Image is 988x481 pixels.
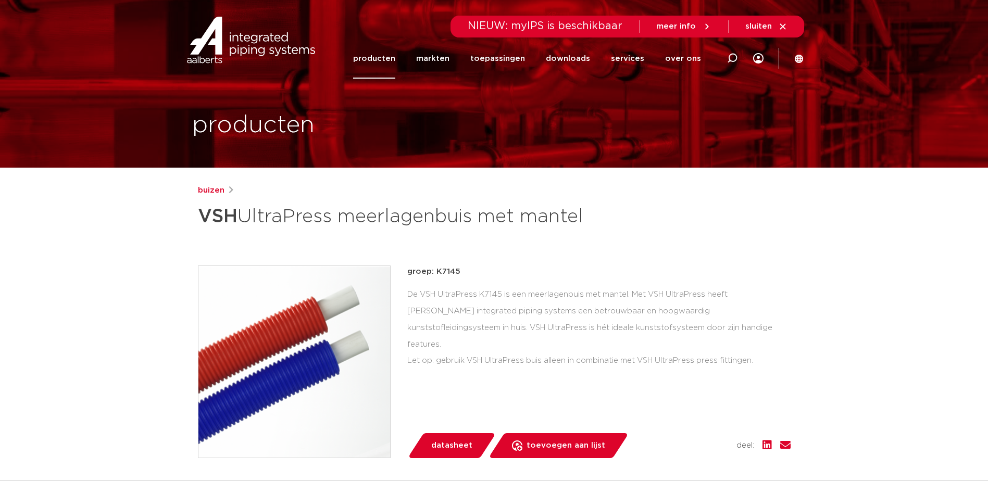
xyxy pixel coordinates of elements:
[745,22,772,30] span: sluiten
[353,39,395,79] a: producten
[468,21,622,31] span: NIEUW: myIPS is beschikbaar
[656,22,711,31] a: meer info
[407,433,496,458] a: datasheet
[745,22,787,31] a: sluiten
[665,39,701,79] a: over ons
[192,109,315,142] h1: producten
[407,265,791,278] p: groep: K7145
[546,39,590,79] a: downloads
[611,39,644,79] a: services
[470,39,525,79] a: toepassingen
[198,201,589,232] h1: UltraPress meerlagenbuis met mantel
[736,439,754,452] span: deel:
[198,184,224,197] a: buizen
[431,437,472,454] span: datasheet
[198,266,390,458] img: Product Image for VSH UltraPress meerlagenbuis met mantel
[416,39,449,79] a: markten
[656,22,696,30] span: meer info
[198,207,237,226] strong: VSH
[407,286,791,369] div: De VSH UltraPress K7145 is een meerlagenbuis met mantel. Met VSH UltraPress heeft [PERSON_NAME] i...
[353,39,701,79] nav: Menu
[527,437,605,454] span: toevoegen aan lijst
